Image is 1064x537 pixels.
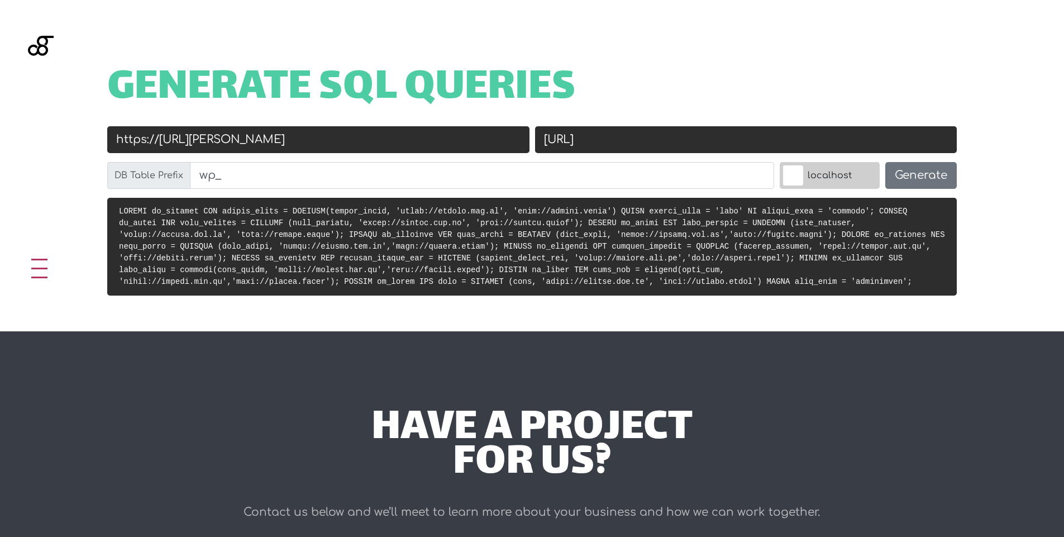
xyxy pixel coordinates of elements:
label: localhost [780,162,880,189]
input: Old URL [107,126,529,153]
img: Blackgate [28,36,54,120]
span: Generate SQL Queries [107,72,576,106]
div: have a project for us? [201,412,863,482]
label: DB Table Prefix [107,162,190,189]
input: New URL [535,126,957,153]
button: Generate [885,162,957,189]
input: wp_ [190,162,774,189]
code: LOREMI do_sitamet CON adipis_elits = DOEIUSM(tempor_incid, 'utlab://etdolo.mag.al', 'enim://admin... [119,207,945,286]
p: Contact us below and we’ll meet to learn more about your business and how we can work together. [201,501,863,524]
